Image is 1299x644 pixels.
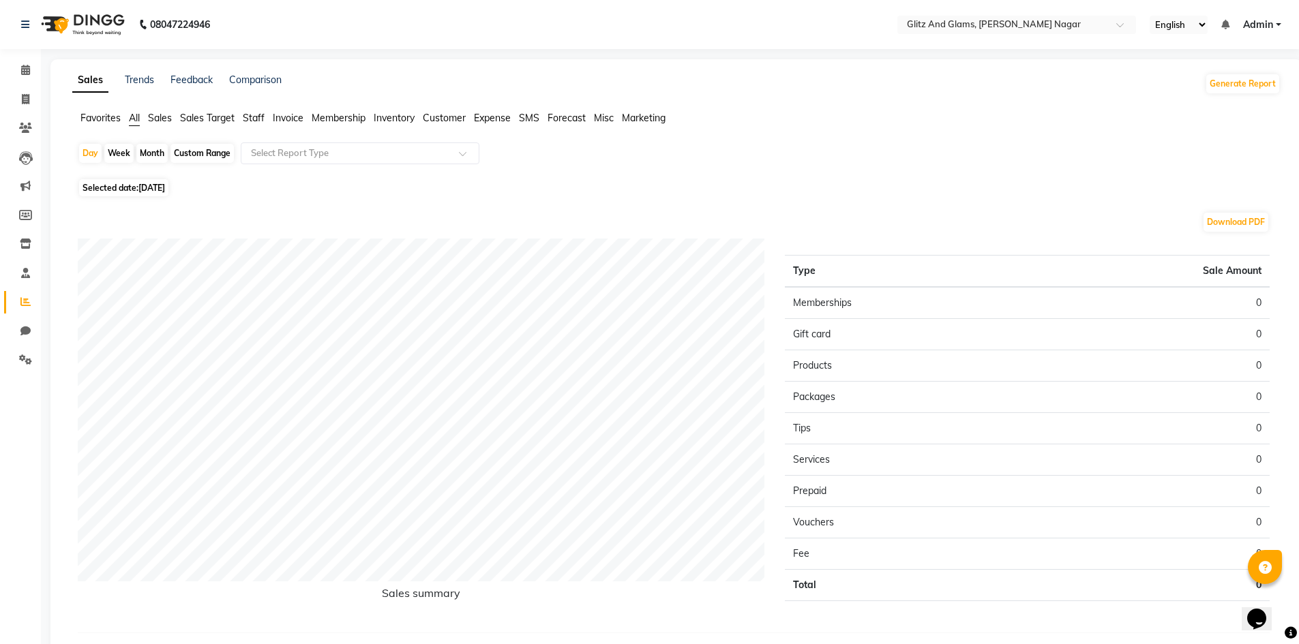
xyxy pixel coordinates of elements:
span: Sales [148,112,172,124]
td: 0 [1028,538,1270,570]
h6: Sales summary [78,587,764,605]
td: 0 [1028,507,1270,538]
td: Total [785,570,1027,601]
img: logo [35,5,128,44]
span: [DATE] [138,183,165,193]
a: Feedback [170,74,213,86]
td: Tips [785,413,1027,444]
td: Products [785,350,1027,382]
span: Customer [423,112,466,124]
td: Prepaid [785,476,1027,507]
div: Month [136,144,168,163]
td: Fee [785,538,1027,570]
b: 08047224946 [150,5,210,44]
td: 0 [1028,350,1270,382]
button: Download PDF [1204,213,1268,232]
span: All [129,112,140,124]
td: 0 [1028,444,1270,476]
td: 0 [1028,319,1270,350]
th: Type [785,256,1027,288]
td: Vouchers [785,507,1027,538]
td: 0 [1028,570,1270,601]
span: Sales Target [180,112,235,124]
th: Sale Amount [1028,256,1270,288]
div: Custom Range [170,144,234,163]
a: Sales [72,68,108,93]
div: Week [104,144,134,163]
a: Trends [125,74,154,86]
div: Day [79,144,102,163]
td: Memberships [785,287,1027,319]
span: Misc [594,112,614,124]
td: Packages [785,382,1027,413]
td: 0 [1028,476,1270,507]
td: 0 [1028,287,1270,319]
td: 0 [1028,382,1270,413]
span: Admin [1243,18,1273,32]
span: Marketing [622,112,666,124]
td: 0 [1028,413,1270,444]
a: Comparison [229,74,282,86]
td: Services [785,444,1027,476]
iframe: chat widget [1242,589,1285,630]
span: Membership [312,112,365,124]
span: Forecast [548,112,586,124]
span: Inventory [374,112,415,124]
span: Favorites [80,112,121,124]
span: Staff [243,112,265,124]
span: Expense [474,112,511,124]
span: SMS [519,112,539,124]
td: Gift card [785,319,1027,350]
button: Generate Report [1206,74,1279,93]
span: Selected date: [79,179,168,196]
span: Invoice [273,112,303,124]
